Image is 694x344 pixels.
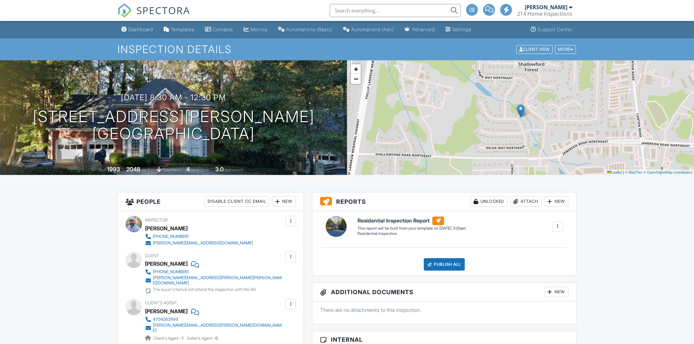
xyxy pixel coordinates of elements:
a: [PERSON_NAME] [145,306,188,316]
a: [PERSON_NAME][EMAIL_ADDRESS][DOMAIN_NAME] [145,240,253,246]
div: 1993 [107,166,120,173]
a: Dashboard [119,24,156,36]
span: Client's Agent [145,300,177,305]
a: Support Center [528,24,575,36]
h3: Reports [312,192,576,211]
a: Client View [516,47,554,51]
div: This report will be built from your template on [DATE] 3:00am [357,226,466,231]
span: sq. ft. [141,167,151,172]
span: Inspector [145,218,168,222]
span: − [354,75,358,83]
span: bedrooms [191,167,209,172]
div: Metrics [251,27,268,32]
a: Templates [161,24,197,36]
div: [PHONE_NUMBER] [153,234,189,239]
strong: 0 [215,336,218,341]
div: Templates [171,27,194,32]
div: [PHONE_NUMBER] [153,269,189,275]
span: Built [99,167,106,172]
a: [PHONE_NUMBER] [145,269,284,275]
div: Automations (Adv) [351,27,394,32]
a: © MapTiler [625,170,643,174]
h3: Additional Documents [312,283,576,301]
span: | [623,170,624,174]
a: Settings [443,24,474,36]
a: Advanced [402,24,438,36]
div: New [544,196,568,207]
div: The buyer's fiancé will attend the inspection with the BA. [153,287,257,292]
a: © OpenStreetMap contributors [643,170,692,174]
div: [PERSON_NAME] [525,4,567,10]
input: Search everything... [330,4,461,17]
div: Unlocked [470,196,508,207]
a: Automations (Advanced) [340,24,397,36]
a: [PHONE_NUMBER] [145,233,253,240]
div: New [272,196,296,207]
strong: 1 [182,336,183,341]
div: [PERSON_NAME] [145,259,188,269]
h6: Residential Inspection Report [357,217,466,225]
span: Client's Agent - [153,336,184,341]
div: Automations (Basic) [286,27,333,32]
h3: [DATE] 8:30 am - 12:30 pm [121,93,226,102]
a: [PERSON_NAME][EMAIL_ADDRESS][PERSON_NAME][PERSON_NAME][DOMAIN_NAME] [145,275,284,286]
div: [PERSON_NAME][EMAIL_ADDRESS][PERSON_NAME][PERSON_NAME][DOMAIN_NAME] [153,275,284,286]
img: The Best Home Inspection Software - Spectora [117,3,132,18]
div: Advanced [412,27,435,32]
div: Settings [452,27,471,32]
div: More [555,45,576,54]
span: Seller's Agent - [187,336,218,341]
a: Contacts [202,24,236,36]
a: Zoom in [351,64,361,74]
h1: [STREET_ADDRESS][PERSON_NAME] [GEOGRAPHIC_DATA] [33,108,315,143]
a: SPECTORA [117,9,190,23]
div: 3.0 [215,166,224,173]
a: Leaflet [607,170,622,174]
span: bathrooms [225,167,243,172]
span: Client [145,253,159,258]
div: [PERSON_NAME] [145,223,188,233]
div: Residential Inspection [357,231,466,237]
div: Contacts [213,27,233,32]
a: 4704263999 [145,316,284,323]
a: Zoom out [351,74,361,84]
div: New [544,287,568,297]
div: [PERSON_NAME][EMAIL_ADDRESS][PERSON_NAME][DOMAIN_NAME] [153,323,284,333]
div: Client View [516,45,553,54]
div: 2048 [126,166,140,173]
span: SPECTORA [136,3,190,17]
a: [PERSON_NAME][EMAIL_ADDRESS][PERSON_NAME][DOMAIN_NAME] [145,323,284,333]
h1: Inspection Details [117,44,577,55]
div: Dashboard [128,27,153,32]
div: Attach [510,196,542,207]
div: [PERSON_NAME][EMAIL_ADDRESS][DOMAIN_NAME] [153,240,253,246]
h3: People [118,192,304,211]
span: basement [162,167,180,172]
div: Disable Client CC Email [205,196,269,207]
a: Automations (Basic) [276,24,335,36]
p: There are no attachments to this inspection. [320,306,568,314]
div: Publish All [424,258,465,271]
span: + [354,65,358,73]
div: 4704263999 [153,317,178,322]
a: Metrics [241,24,270,36]
div: Support Center [538,27,573,32]
img: Marker [517,104,525,118]
div: 214 Home Inspections [517,10,572,17]
div: 4 [186,166,190,173]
